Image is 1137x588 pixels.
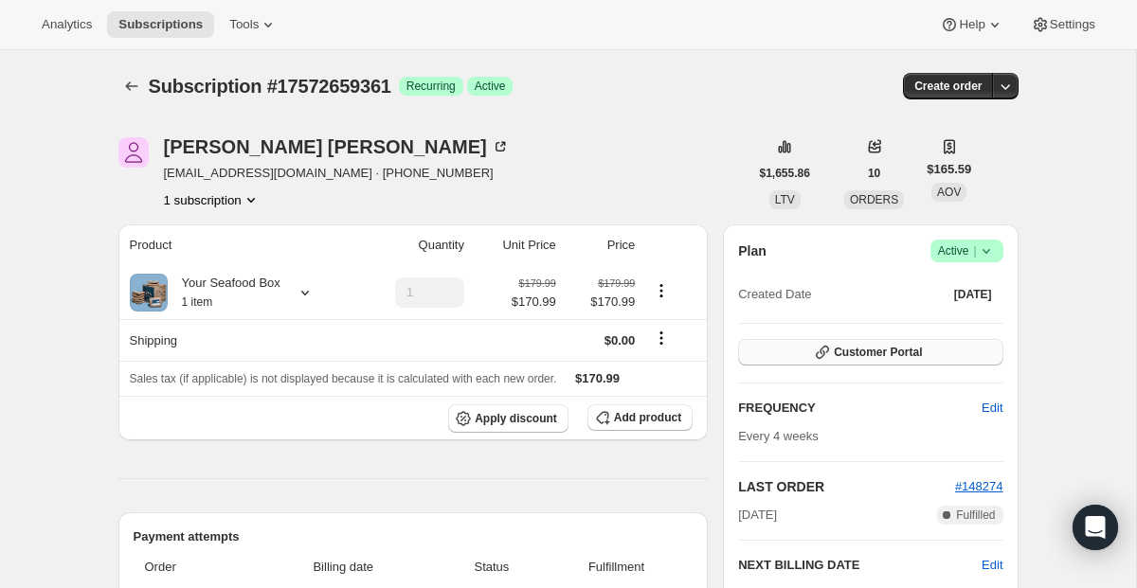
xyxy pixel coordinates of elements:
[943,281,1003,308] button: [DATE]
[130,372,557,385] span: Sales tax (if applicable) is not displayed because it is calculated with each new order.
[929,11,1015,38] button: Help
[568,293,636,312] span: $170.99
[834,345,922,360] span: Customer Portal
[118,17,203,32] span: Subscriptions
[30,11,103,38] button: Analytics
[562,224,641,266] th: Price
[738,241,767,260] h2: Plan
[107,11,214,38] button: Subscriptions
[42,17,92,32] span: Analytics
[218,11,289,38] button: Tools
[973,243,976,258] span: |
[954,287,992,302] span: [DATE]
[850,193,898,206] span: ORDERS
[956,508,995,523] span: Fulfilled
[857,160,892,187] button: 10
[775,193,795,206] span: LTV
[255,558,433,577] span: Billing date
[164,190,261,209] button: Product actions
[1050,17,1095,32] span: Settings
[903,73,993,99] button: Create order
[749,160,821,187] button: $1,655.86
[551,558,681,577] span: Fulfillment
[938,241,996,260] span: Active
[406,79,456,94] span: Recurring
[914,79,982,94] span: Create order
[1020,11,1107,38] button: Settings
[738,506,777,525] span: [DATE]
[927,160,971,179] span: $165.59
[134,546,249,588] th: Order
[168,274,280,312] div: Your Seafood Box
[475,79,506,94] span: Active
[738,429,819,443] span: Every 4 weeks
[605,333,636,347] span: $0.00
[955,479,1003,493] a: #148274
[182,295,213,309] small: 1 item
[738,399,982,418] h2: FREQUENCY
[229,17,259,32] span: Tools
[470,224,562,266] th: Unit Price
[575,371,620,385] span: $170.99
[587,404,693,431] button: Add product
[448,404,568,433] button: Apply discount
[134,527,694,546] h2: Payment attempts
[164,164,510,183] span: [EMAIL_ADDRESS][DOMAIN_NAME] · [PHONE_NUMBER]
[982,556,1002,575] button: Edit
[118,224,356,266] th: Product
[475,411,557,426] span: Apply discount
[738,339,1002,365] button: Customer Portal
[868,166,880,181] span: 10
[356,224,470,266] th: Quantity
[519,277,556,289] small: $179.99
[118,137,149,168] span: sara pottschmidt
[738,477,955,496] h2: LAST ORDER
[646,328,677,348] button: Shipping actions
[164,137,510,156] div: [PERSON_NAME] [PERSON_NAME]
[149,76,391,97] span: Subscription #17572659361
[118,319,356,361] th: Shipping
[646,280,677,301] button: Product actions
[955,477,1003,496] button: #148274
[118,73,145,99] button: Subscriptions
[738,285,811,304] span: Created Date
[443,558,540,577] span: Status
[937,186,961,199] span: AOV
[130,274,168,312] img: product img
[512,293,556,312] span: $170.99
[959,17,984,32] span: Help
[970,393,1014,423] button: Edit
[982,399,1002,418] span: Edit
[738,556,982,575] h2: NEXT BILLING DATE
[614,410,681,425] span: Add product
[598,277,635,289] small: $179.99
[1073,505,1118,550] div: Open Intercom Messenger
[760,166,810,181] span: $1,655.86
